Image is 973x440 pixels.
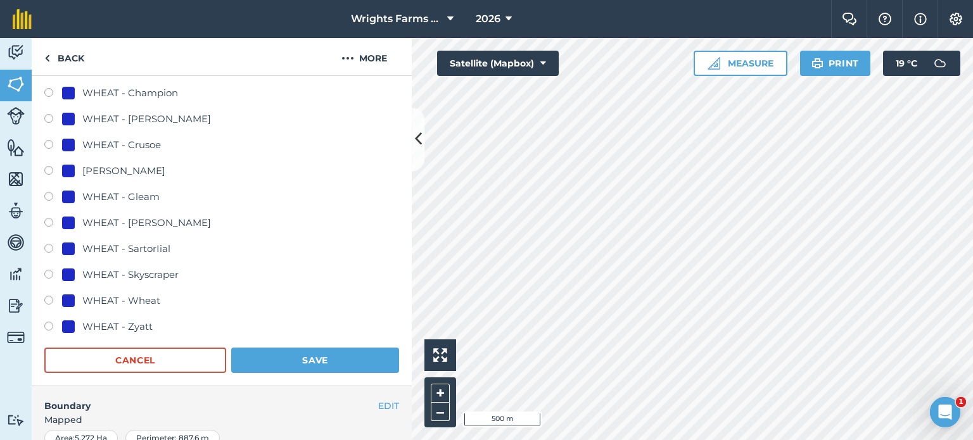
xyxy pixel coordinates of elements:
img: svg+xml;base64,PD94bWwgdmVyc2lvbj0iMS4wIiBlbmNvZGluZz0idXRmLTgiPz4KPCEtLSBHZW5lcmF0b3I6IEFkb2JlIE... [7,265,25,284]
div: WHEAT - Crusoe [82,137,161,153]
img: svg+xml;base64,PHN2ZyB4bWxucz0iaHR0cDovL3d3dy53My5vcmcvMjAwMC9zdmciIHdpZHRoPSI5IiBoZWlnaHQ9IjI0Ii... [44,51,50,66]
img: svg+xml;base64,PHN2ZyB4bWxucz0iaHR0cDovL3d3dy53My5vcmcvMjAwMC9zdmciIHdpZHRoPSIyMCIgaGVpZ2h0PSIyNC... [341,51,354,66]
img: svg+xml;base64,PD94bWwgdmVyc2lvbj0iMS4wIiBlbmNvZGluZz0idXRmLTgiPz4KPCEtLSBHZW5lcmF0b3I6IEFkb2JlIE... [7,296,25,315]
img: svg+xml;base64,PHN2ZyB4bWxucz0iaHR0cDovL3d3dy53My5vcmcvMjAwMC9zdmciIHdpZHRoPSI1NiIgaGVpZ2h0PSI2MC... [7,75,25,94]
span: 1 [956,397,966,407]
img: Four arrows, one pointing top left, one top right, one bottom right and the last bottom left [433,348,447,362]
img: A cog icon [948,13,963,25]
button: More [317,38,412,75]
img: A question mark icon [877,13,893,25]
img: svg+xml;base64,PD94bWwgdmVyc2lvbj0iMS4wIiBlbmNvZGluZz0idXRmLTgiPz4KPCEtLSBHZW5lcmF0b3I6IEFkb2JlIE... [7,414,25,426]
button: Print [800,51,871,76]
button: + [431,384,450,403]
img: svg+xml;base64,PD94bWwgdmVyc2lvbj0iMS4wIiBlbmNvZGluZz0idXRmLTgiPz4KPCEtLSBHZW5lcmF0b3I6IEFkb2JlIE... [927,51,953,76]
div: WHEAT - Champion [82,85,178,101]
div: WHEAT - [PERSON_NAME] [82,111,211,127]
iframe: Intercom live chat [930,397,960,427]
div: WHEAT - Skyscraper [82,267,179,282]
button: EDIT [378,399,399,413]
span: 19 ° C [896,51,917,76]
button: Satellite (Mapbox) [437,51,559,76]
img: svg+xml;base64,PHN2ZyB4bWxucz0iaHR0cDovL3d3dy53My5vcmcvMjAwMC9zdmciIHdpZHRoPSI1NiIgaGVpZ2h0PSI2MC... [7,138,25,157]
img: fieldmargin Logo [13,9,32,29]
span: 2026 [476,11,500,27]
button: Measure [694,51,787,76]
h4: Boundary [32,386,378,413]
span: Mapped [32,413,412,427]
div: WHEAT - Wheat [82,293,160,308]
img: Ruler icon [708,57,720,70]
button: Save [231,348,399,373]
img: svg+xml;base64,PHN2ZyB4bWxucz0iaHR0cDovL3d3dy53My5vcmcvMjAwMC9zdmciIHdpZHRoPSI1NiIgaGVpZ2h0PSI2MC... [7,170,25,189]
img: svg+xml;base64,PD94bWwgdmVyc2lvbj0iMS4wIiBlbmNvZGluZz0idXRmLTgiPz4KPCEtLSBHZW5lcmF0b3I6IEFkb2JlIE... [7,233,25,252]
img: svg+xml;base64,PHN2ZyB4bWxucz0iaHR0cDovL3d3dy53My5vcmcvMjAwMC9zdmciIHdpZHRoPSIxNyIgaGVpZ2h0PSIxNy... [914,11,927,27]
button: – [431,403,450,421]
a: Back [32,38,97,75]
button: Cancel [44,348,226,373]
img: svg+xml;base64,PD94bWwgdmVyc2lvbj0iMS4wIiBlbmNvZGluZz0idXRmLTgiPz4KPCEtLSBHZW5lcmF0b3I6IEFkb2JlIE... [7,43,25,62]
div: [PERSON_NAME] [82,163,165,179]
img: svg+xml;base64,PD94bWwgdmVyc2lvbj0iMS4wIiBlbmNvZGluZz0idXRmLTgiPz4KPCEtLSBHZW5lcmF0b3I6IEFkb2JlIE... [7,107,25,125]
div: WHEAT - [PERSON_NAME] [82,215,211,230]
div: WHEAT - SartorIial [82,241,170,256]
button: 19 °C [883,51,960,76]
div: WHEAT - Zyatt [82,319,153,334]
img: svg+xml;base64,PD94bWwgdmVyc2lvbj0iMS4wIiBlbmNvZGluZz0idXRmLTgiPz4KPCEtLSBHZW5lcmF0b3I6IEFkb2JlIE... [7,201,25,220]
span: Wrights Farms Contracting [351,11,442,27]
div: WHEAT - Gleam [82,189,160,204]
img: svg+xml;base64,PD94bWwgdmVyc2lvbj0iMS4wIiBlbmNvZGluZz0idXRmLTgiPz4KPCEtLSBHZW5lcmF0b3I6IEFkb2JlIE... [7,329,25,346]
img: svg+xml;base64,PHN2ZyB4bWxucz0iaHR0cDovL3d3dy53My5vcmcvMjAwMC9zdmciIHdpZHRoPSIxOSIgaGVpZ2h0PSIyNC... [811,56,824,71]
img: Two speech bubbles overlapping with the left bubble in the forefront [842,13,857,25]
